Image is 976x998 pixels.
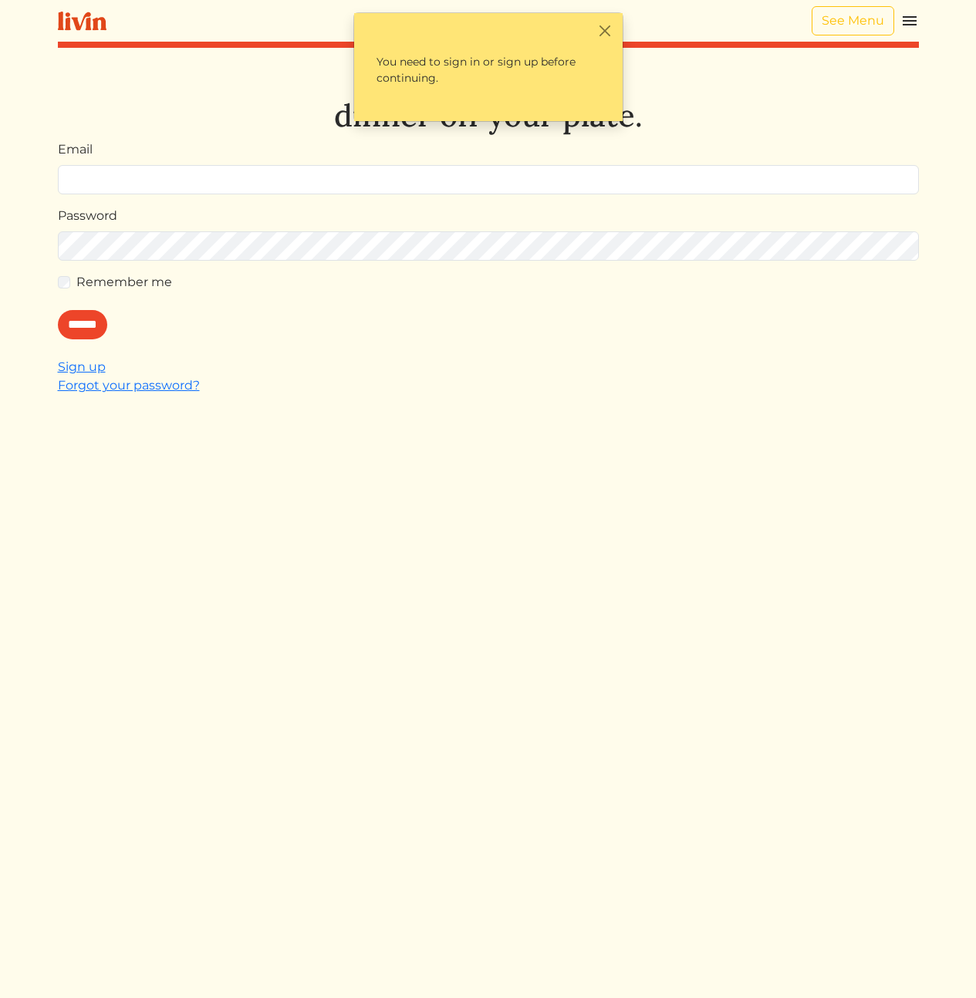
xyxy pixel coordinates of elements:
h1: Let's take dinner off your plate. [58,60,919,134]
a: Forgot your password? [58,378,200,393]
img: menu_hamburger-cb6d353cf0ecd9f46ceae1c99ecbeb4a00e71ca567a856bd81f57e9d8c17bb26.svg [900,12,919,30]
label: Password [58,207,117,225]
button: Close [597,22,613,39]
a: See Menu [812,6,894,35]
p: You need to sign in or sign up before continuing. [363,41,613,99]
label: Remember me [76,273,172,292]
label: Email [58,140,93,159]
img: livin-logo-a0d97d1a881af30f6274990eb6222085a2533c92bbd1e4f22c21b4f0d0e3210c.svg [58,12,106,31]
a: Sign up [58,359,106,374]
